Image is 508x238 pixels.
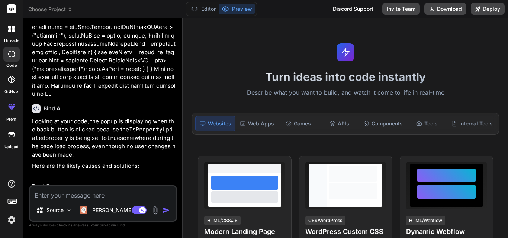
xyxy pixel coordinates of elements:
span: privacy [100,223,113,227]
label: code [6,62,17,69]
div: Internal Tools [448,116,496,131]
div: Web Apps [237,116,277,131]
code: IsPropertyUpdated [32,126,173,142]
button: Preview [219,4,255,14]
img: Pick Models [66,207,72,213]
img: icon [163,206,170,214]
button: Editor [188,4,219,14]
div: Components [360,116,406,131]
img: attachment [151,206,160,215]
div: Games [279,116,318,131]
h1: Turn ideas into code instantly [187,70,504,84]
img: Claude 4 Sonnet [80,206,87,214]
div: Tools [407,116,447,131]
div: HTML/Webflow [406,216,445,225]
p: Always double-check its answers. Your in Bind [29,222,177,229]
button: Invite Team [382,3,420,15]
button: Deploy [471,3,505,15]
div: Discord Support [328,3,378,15]
h4: WordPress Custom CSS [305,226,386,237]
label: Upload [4,144,19,150]
p: Source [46,206,64,214]
h4: Modern Landing Page [204,226,285,237]
label: GitHub [4,88,18,95]
code: true [107,134,120,142]
div: HTML/CSS/JS [204,216,241,225]
span: Choose Project [28,6,73,13]
p: Looking at your code, the popup is displaying when the back button is clicked because the propert... [32,117,176,159]
label: prem [6,116,16,123]
div: Websites [195,116,235,131]
h6: Bind AI [44,105,62,112]
strong: Root Causes: [32,183,69,190]
button: Download [424,3,466,15]
div: APIs [319,116,359,131]
div: CSS/WordPress [305,216,345,225]
p: [PERSON_NAME] 4 S.. [90,206,146,214]
p: Here are the likely causes and solutions: [32,162,176,170]
img: settings [5,213,18,226]
p: Describe what you want to build, and watch it come to life in real-time [187,88,504,98]
label: threads [3,38,19,44]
